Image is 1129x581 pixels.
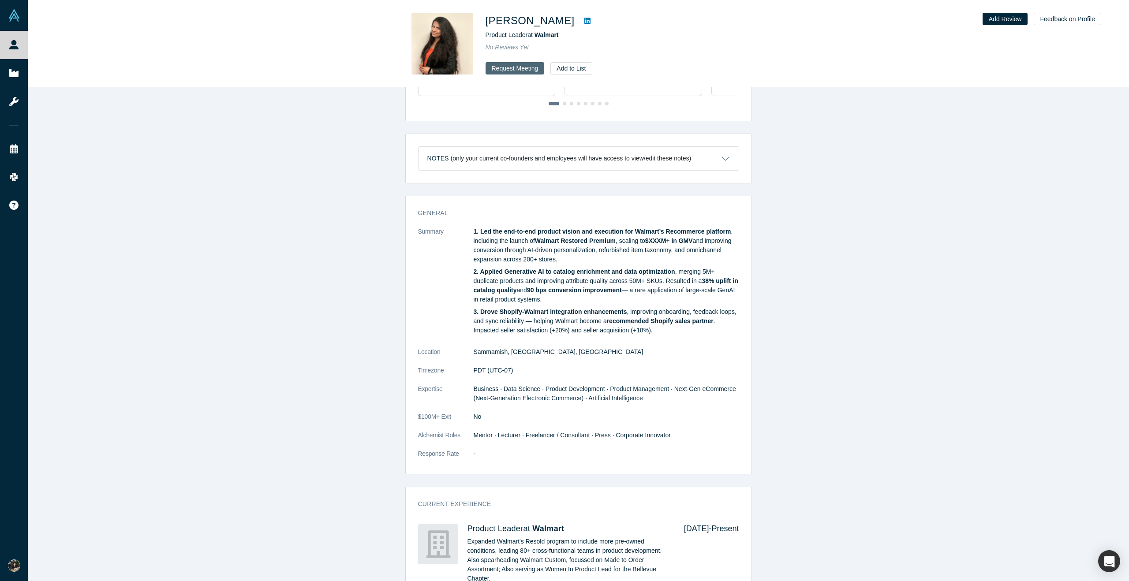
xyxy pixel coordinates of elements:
[607,317,714,324] strong: recommended Shopify sales partner
[418,366,474,384] dt: Timezone
[474,412,739,421] dd: No
[527,287,622,294] strong: 90 bps conversion improvement
[474,228,731,235] strong: 1. Led the end-to-end product vision and execution for Walmart’s Recommerce platform
[535,237,616,244] strong: Walmart Restored Premium
[418,384,474,412] dt: Expertise
[418,209,727,218] h3: General
[451,155,692,162] p: (only your current co-founders and employees will have access to view/edit these notes)
[535,31,559,38] a: Walmart
[418,347,474,366] dt: Location
[474,347,739,357] dd: Sammamish, [GEOGRAPHIC_DATA], [GEOGRAPHIC_DATA]
[474,267,739,304] p: , merging 5M+ duplicate products and improving attribute quality across 50M+ SKUs. Resulted in a ...
[418,412,474,431] dt: $100M+ Exit
[474,431,739,440] dd: Mentor · Lecturer · Freelancer / Consultant · Press · Corporate Innovator
[474,366,739,375] dd: PDT (UTC-07)
[427,154,449,163] h3: Notes
[418,499,727,509] h3: Current Experience
[532,524,564,533] a: Walmart
[418,227,474,347] dt: Summary
[645,237,693,244] strong: $XXXM+ in GMV
[1034,13,1101,25] button: Feedback on Profile
[418,431,474,449] dt: Alchemist Roles
[486,13,575,29] h1: [PERSON_NAME]
[418,524,458,564] img: Walmart's Logo
[418,449,474,468] dt: Response Rate
[474,449,739,458] dd: -
[474,227,739,264] p: , including the launch of , scaling to and improving conversion through AI-driven personalization...
[8,9,20,22] img: Alchemist Vault Logo
[8,559,20,572] img: Ikkei Uemura's Account
[983,13,1028,25] button: Add Review
[550,62,592,74] button: Add to List
[467,524,672,534] h4: Product Leader at
[486,31,559,38] span: Product Leader at
[411,13,473,74] img: Neetika Gahlot's Profile Image
[486,44,529,51] span: No Reviews Yet
[419,147,739,170] button: Notes (only your current co-founders and employees will have access to view/edit these notes)
[486,62,545,74] button: Request Meeting
[474,268,675,275] strong: 2. Applied Generative AI to catalog enrichment and data optimization
[474,308,627,315] strong: 3. Drove Shopify-Walmart integration enhancements
[474,385,736,402] span: Business · Data Science · Product Development · Product Management · Next-Gen eCommerce (Next-Gen...
[474,307,739,335] p: , improving onboarding, feedback loops, and sync reliability — helping Walmart become a . Impacte...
